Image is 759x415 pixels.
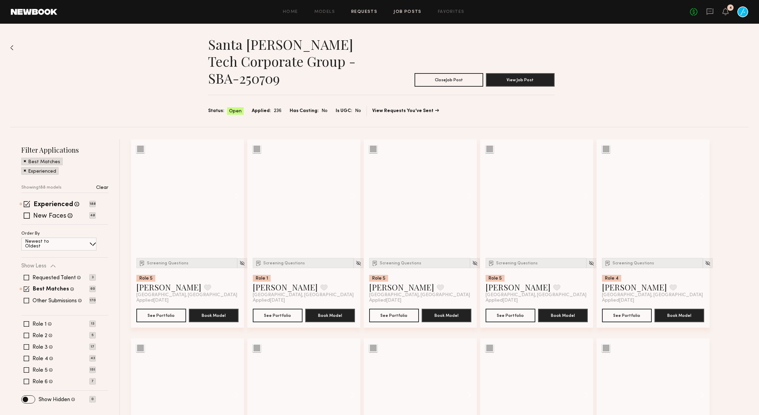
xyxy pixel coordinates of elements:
[369,292,470,298] span: [GEOGRAPHIC_DATA], [GEOGRAPHIC_DATA]
[588,260,594,266] img: Unhide Model
[705,260,711,266] img: Unhide Model
[253,282,318,292] a: [PERSON_NAME]
[32,345,48,350] label: Role 3
[32,379,48,385] label: Role 6
[496,261,538,265] span: Screening Questions
[189,312,239,318] a: Book Model
[336,107,352,115] span: Is UGC:
[89,286,96,292] p: 60
[28,160,60,165] p: Best Matches
[422,309,471,322] button: Book Model
[32,298,77,304] label: Other Submissions
[253,298,355,303] div: Applied [DATE]
[136,298,239,303] div: Applied [DATE]
[208,36,381,87] h1: Santa [PERSON_NAME] Tech Corporate Group - SBA-250709
[369,309,419,322] button: See Portfolio
[25,239,65,249] p: Newest to Oldest
[32,356,48,362] label: Role 4
[486,73,555,87] button: View Job Post
[89,212,96,219] p: 48
[283,10,298,14] a: Home
[486,298,588,303] div: Applied [DATE]
[89,378,96,385] p: 7
[32,368,48,373] label: Role 5
[33,213,66,220] label: New Faces
[369,298,471,303] div: Applied [DATE]
[415,73,483,87] button: CloseJob Post
[394,10,422,14] a: Job Posts
[355,107,361,115] span: No
[253,292,354,298] span: [GEOGRAPHIC_DATA], [GEOGRAPHIC_DATA]
[21,145,108,154] h2: Filter Applications
[602,275,621,282] div: Role 4
[96,185,108,190] p: Clear
[208,107,224,115] span: Status:
[136,309,186,322] button: See Portfolio
[139,260,146,266] img: Submission Icon
[486,275,505,282] div: Role 5
[89,344,96,350] p: 17
[136,292,237,298] span: [GEOGRAPHIC_DATA], [GEOGRAPHIC_DATA]
[380,261,421,265] span: Screening Questions
[372,260,378,266] img: Submission Icon
[32,322,47,327] label: Role 1
[486,282,551,292] a: [PERSON_NAME]
[369,282,434,292] a: [PERSON_NAME]
[602,309,652,322] button: See Portfolio
[372,109,439,113] a: View Requests You’ve Sent
[89,355,96,362] p: 43
[229,108,242,115] span: Open
[351,10,377,14] a: Requests
[290,107,319,115] span: Has Casting:
[654,312,704,318] a: Book Model
[89,274,96,281] p: 3
[654,309,704,322] button: Book Model
[263,261,305,265] span: Screening Questions
[239,260,245,266] img: Unhide Model
[486,292,586,298] span: [GEOGRAPHIC_DATA], [GEOGRAPHIC_DATA]
[89,332,96,338] p: 5
[136,275,155,282] div: Role 5
[486,309,535,322] button: See Portfolio
[305,312,355,318] a: Book Model
[612,261,654,265] span: Screening Questions
[538,309,588,322] button: Book Model
[189,309,239,322] button: Book Model
[136,282,201,292] a: [PERSON_NAME]
[538,312,588,318] a: Book Model
[314,10,335,14] a: Models
[472,260,478,266] img: Unhide Model
[729,6,732,10] div: 4
[369,275,388,282] div: Role 5
[252,107,271,115] span: Applied:
[253,275,271,282] div: Role 1
[147,261,188,265] span: Screening Questions
[21,263,46,269] p: Show Less
[89,396,96,402] p: 0
[89,201,96,207] p: 188
[89,367,96,373] p: 151
[34,201,73,208] label: Experienced
[253,309,303,322] button: See Portfolio
[28,169,56,174] p: Experienced
[21,185,62,190] p: Showing 188 models
[604,260,611,266] img: Submission Icon
[321,107,328,115] span: No
[602,292,703,298] span: [GEOGRAPHIC_DATA], [GEOGRAPHIC_DATA]
[33,287,69,292] label: Best Matches
[356,260,361,266] img: Unhide Model
[89,297,96,304] p: 170
[32,333,47,338] label: Role 2
[438,10,465,14] a: Favorites
[10,45,14,50] img: Back to previous page
[89,321,96,327] p: 13
[305,309,355,322] button: Book Model
[255,260,262,266] img: Submission Icon
[602,298,704,303] div: Applied [DATE]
